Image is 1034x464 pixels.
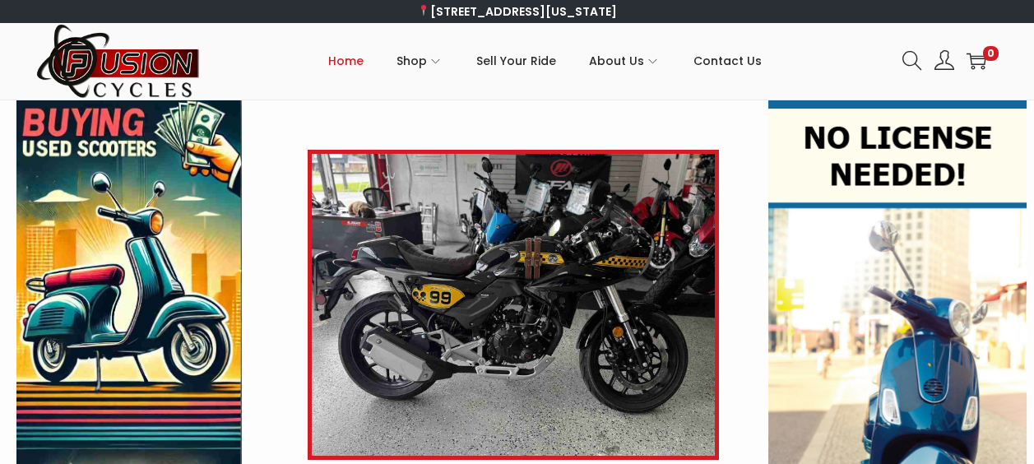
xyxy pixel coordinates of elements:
[328,24,364,98] a: Home
[476,24,556,98] a: Sell Your Ride
[693,24,762,98] a: Contact Us
[589,24,661,98] a: About Us
[967,51,986,71] a: 0
[693,40,762,81] span: Contact Us
[418,5,429,16] img: 📍
[476,40,556,81] span: Sell Your Ride
[201,24,890,98] nav: Primary navigation
[417,3,617,20] a: [STREET_ADDRESS][US_STATE]
[396,24,443,98] a: Shop
[328,40,364,81] span: Home
[396,40,427,81] span: Shop
[36,23,201,100] img: Woostify retina logo
[589,40,644,81] span: About Us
